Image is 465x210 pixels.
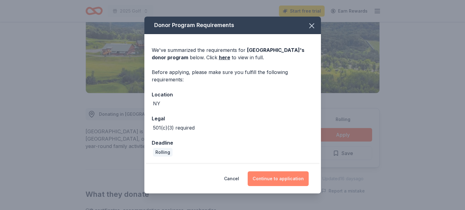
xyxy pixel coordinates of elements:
div: We've summarized the requirements for below. Click to view in full. [152,46,314,61]
div: Location [152,91,314,99]
div: Donor Program Requirements [144,17,321,34]
button: Continue to application [248,171,309,186]
div: Before applying, please make sure you fulfill the following requirements: [152,68,314,83]
div: Legal [152,115,314,122]
div: 501(c)(3) required [153,124,195,131]
button: Cancel [224,171,239,186]
div: NY [153,100,160,107]
a: here [219,54,230,61]
div: Deadline [152,139,314,147]
div: Rolling [153,148,173,157]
